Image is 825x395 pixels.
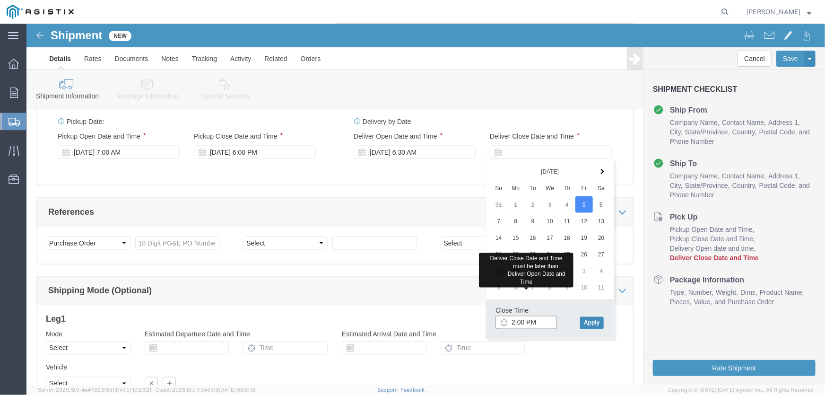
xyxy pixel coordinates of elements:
[747,7,800,17] span: Janice Fahrmeier
[219,387,256,393] span: [DATE] 08:10:16
[156,387,256,393] span: Client: 2025.18.0-7346316
[668,386,814,394] span: Copyright © [DATE]-[DATE] Agistix Inc., All Rights Reserved
[746,6,812,18] button: [PERSON_NAME]
[114,387,151,393] span: [DATE] 10:23:21
[26,24,825,385] iframe: FS Legacy Container
[377,387,401,393] a: Support
[7,5,74,19] img: logo
[401,387,425,393] a: Feedback
[38,387,151,393] span: Server: 2025.18.0-4e47823f9d1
